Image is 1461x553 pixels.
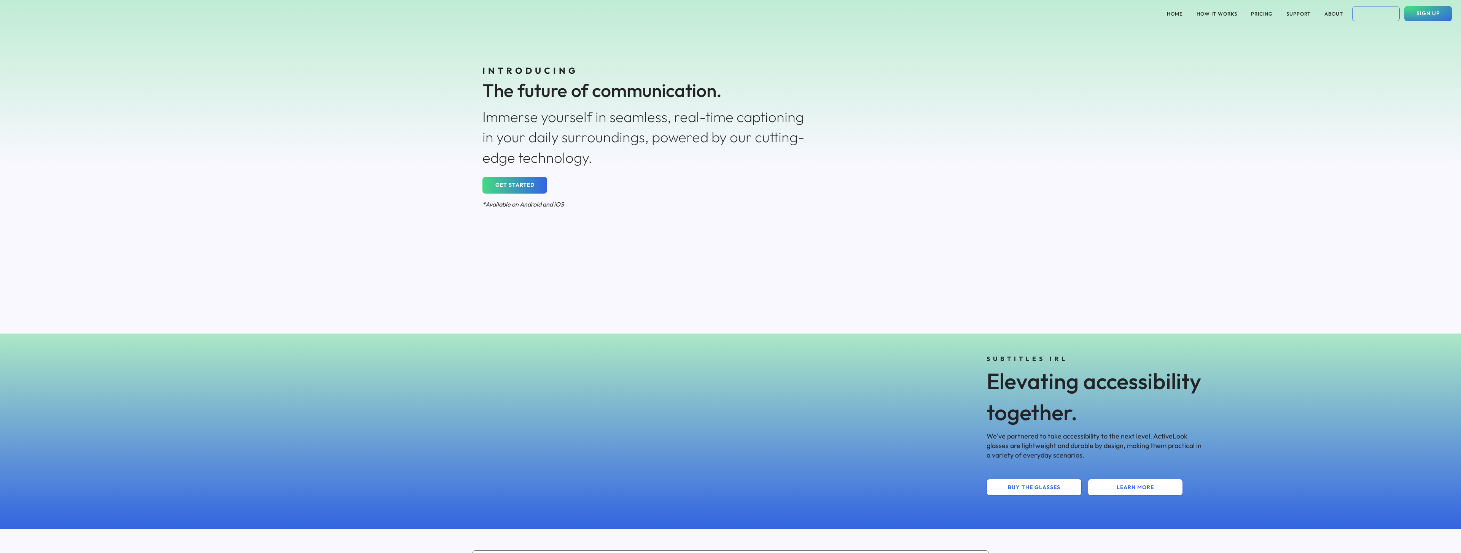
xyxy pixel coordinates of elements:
button: BUY THE GLASSES [987,479,1082,496]
div: Elevating accessibility together. [987,365,1203,427]
img: Hearsight logo [9,5,97,25]
button: GET STARTED [482,177,547,194]
button: SIGN UP [1404,6,1452,21]
img: Works with ActiveLook badge [417,494,479,512]
button: HOME [1162,6,1187,21]
img: Hearsight iOS app screenshot [864,64,979,305]
button: SUPPORT [1282,6,1315,21]
div: Immerse yourself in seamless, real-time captioning in your daily surroundings, powered by our cut... [482,107,813,168]
div: INTRODUCING [482,65,813,77]
div: We've partnered to take accessibility to the next level. ActiveLook glasses are lightweight and d... [987,431,1203,460]
div: *Available on Android and iOS [482,200,813,208]
button: LEARN MORE [1088,479,1183,496]
button: PRICING [1246,6,1277,21]
div: SUBTITLES IRL [987,354,1203,363]
button: HOW IT WORKS [1192,6,1242,21]
div: The future of communication. [482,78,813,103]
button: ABOUT [1320,6,1348,21]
